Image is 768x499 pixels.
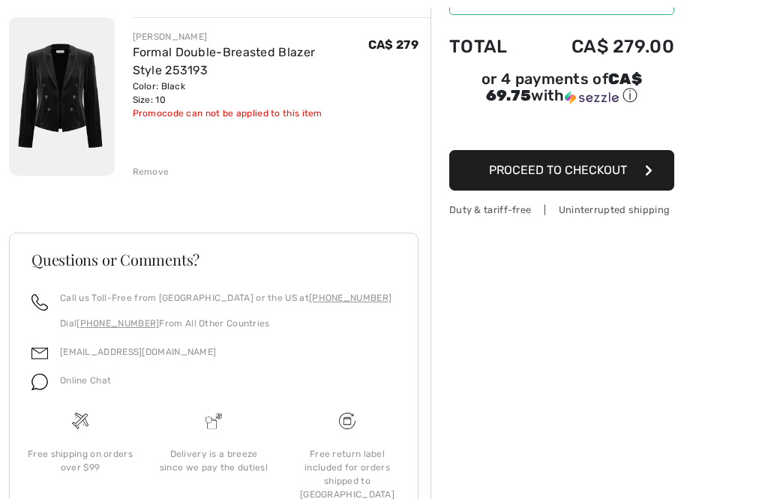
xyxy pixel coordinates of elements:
[449,21,530,72] td: Total
[339,413,355,429] img: Free shipping on orders over $99
[60,291,391,305] p: Call us Toll-Free from [GEOGRAPHIC_DATA] or the US at
[60,317,391,330] p: Dial From All Other Countries
[31,345,48,362] img: email
[133,45,316,77] a: Formal Double-Breasted Blazer Style 253193
[449,72,674,106] div: or 4 payments of with
[76,318,159,329] a: [PHONE_NUMBER]
[133,165,169,179] div: Remove
[449,203,674,217] div: Duty & tariff-free | Uninterrupted shipping
[133,30,368,44] div: [PERSON_NAME]
[449,111,674,145] iframe: PayPal-paypal
[530,21,674,72] td: CA$ 279.00
[449,150,674,191] button: Proceed to Checkout
[159,447,268,474] div: Delivery is a breeze since we pay the duties!
[25,447,135,474] div: Free shipping on orders over $99
[368,38,418,52] span: CA$ 279
[565,91,619,104] img: Sezzle
[31,374,48,390] img: chat
[60,375,111,386] span: Online Chat
[31,294,48,311] img: call
[489,163,627,177] span: Proceed to Checkout
[31,252,396,267] h3: Questions or Comments?
[72,413,88,429] img: Free shipping on orders over $99
[133,80,368,107] div: Color: Black Size: 10
[449,72,674,111] div: or 4 payments ofCA$ 69.75withSezzle Click to learn more about Sezzle
[309,293,391,303] a: [PHONE_NUMBER]
[486,70,642,104] span: CA$ 69.75
[205,413,222,429] img: Delivery is a breeze since we pay the duties!
[60,347,216,357] a: [EMAIL_ADDRESS][DOMAIN_NAME]
[9,17,115,176] img: Formal Double-Breasted Blazer Style 253193
[133,107,368,120] div: Promocode can not be applied to this item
